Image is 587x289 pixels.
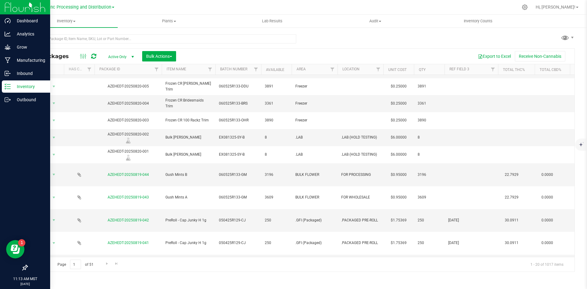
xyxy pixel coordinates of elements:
[265,135,288,140] span: 8
[266,68,284,72] a: Available
[538,239,556,247] span: 0.0000
[265,117,288,123] span: 3890
[221,15,324,28] a: Lab Results
[64,64,94,75] th: Has COA
[219,172,257,178] span: 060525R133-GM
[383,129,414,146] td: $6.00000
[50,116,58,125] span: select
[50,150,58,159] span: select
[295,83,334,89] span: Freezer
[11,17,47,24] p: Dashboard
[219,83,257,89] span: 060525R133-DDU
[142,51,176,61] button: Bulk Actions
[418,101,441,106] span: 3361
[503,68,525,72] a: Total THC%
[152,64,162,75] a: Filter
[295,135,334,140] span: .LAB
[108,195,149,199] a: AZEHEDT-20250819-043
[15,18,118,24] span: Inventory
[11,57,47,64] p: Manufacturing
[5,57,11,63] inline-svg: Manufacturing
[165,195,212,200] span: Gush Mints A
[295,152,334,157] span: .LAB
[219,152,257,157] span: EX081325-SY-B
[448,217,494,223] span: [DATE]
[341,172,380,178] span: FOR PROCESSING
[295,117,334,123] span: Freezer
[418,172,441,178] span: 3196
[295,101,334,106] span: Freezer
[265,83,288,89] span: 3891
[383,232,414,255] td: $1.75369
[418,217,441,223] span: 250
[521,4,529,10] div: Manage settings
[456,18,501,24] span: Inventory Counts
[11,83,47,90] p: Inventory
[538,170,556,179] span: 0.0000
[118,15,221,28] a: Plants
[50,133,58,142] span: select
[165,81,212,92] span: Frozen CR [PERSON_NAME] Trim
[18,5,111,10] span: Globe Farmacy Inc Processing and Distribution
[449,67,469,71] a: Ref Field 3
[383,78,414,95] td: $0.25000
[219,217,257,223] span: 050425R129-CJ
[52,260,98,269] span: Page of 51
[324,15,427,28] a: Audit
[5,83,11,90] inline-svg: Inventory
[297,67,306,71] a: Area
[219,195,257,200] span: 060525R133-GM
[205,64,215,75] a: Filter
[383,146,414,163] td: $6.00000
[102,260,111,268] a: Go to the next page
[219,135,257,140] span: EX081325-SY-B
[502,239,522,247] span: 30.0911
[94,154,163,161] div: Lab Sample
[327,64,338,75] a: Filter
[418,240,441,246] span: 250
[383,112,414,129] td: $0.25000
[295,172,334,178] span: BULK FLOWER
[18,239,25,246] iframe: Resource center unread badge
[146,54,172,59] span: Bulk Actions
[27,34,296,43] input: Search Package ID, Item Name, SKU, Lot or Part Number...
[265,195,288,200] span: 3609
[341,195,380,200] span: FOR WHOLESALE
[502,170,522,179] span: 22.7929
[11,96,47,103] p: Outbound
[488,64,498,75] a: Filter
[418,83,441,89] span: 3891
[112,260,121,268] a: Go to the last page
[418,195,441,200] span: 3609
[5,70,11,76] inline-svg: Inbound
[265,240,288,246] span: 250
[50,170,58,179] span: select
[165,98,212,109] span: Frozen CR Bridesmaids Trim
[418,117,441,123] span: 3890
[6,240,24,258] iframe: Resource center
[94,117,163,123] div: AZEHEDT-20250820-003
[11,30,47,38] p: Analytics
[383,255,414,278] td: $0.95000
[383,163,414,186] td: $0.95000
[70,260,81,269] input: 1
[50,239,58,247] span: select
[427,15,530,28] a: Inventory Counts
[11,70,47,77] p: Inbound
[383,209,414,232] td: $1.75369
[50,193,58,202] span: select
[341,135,380,140] span: .LAB (HOLD TESTING)
[94,132,163,143] div: AZEHEDT-20250820-002
[108,218,149,222] a: AZEHEDT-20250819-042
[5,18,11,24] inline-svg: Dashboard
[383,95,414,112] td: $0.25000
[94,137,163,143] div: Lab Sample
[50,99,58,108] span: select
[536,5,575,9] span: Hi, [PERSON_NAME]!
[165,172,212,178] span: Gush Mints B
[388,68,407,72] a: Unit Cost
[165,217,212,223] span: PreRoll - Cap Junky H 1g
[11,43,47,51] p: Grow
[526,260,568,269] span: 1 - 20 of 1017 items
